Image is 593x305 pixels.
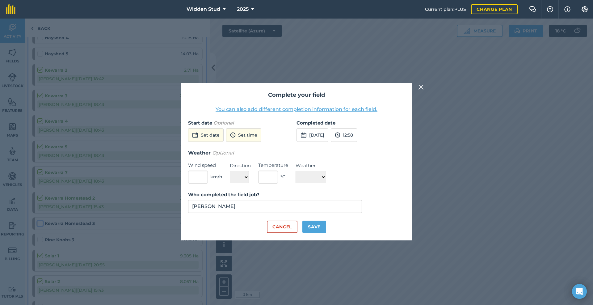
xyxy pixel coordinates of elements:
[471,4,518,14] a: Change plan
[188,149,405,157] h3: Weather
[258,162,288,169] label: Temperature
[296,120,335,126] strong: Completed date
[188,192,259,197] strong: Who completed the field job?
[6,4,15,14] img: fieldmargin Logo
[296,162,326,169] label: Weather
[302,221,326,233] button: Save
[335,131,340,139] img: svg+xml;base64,PD94bWwgdmVyc2lvbj0iMS4wIiBlbmNvZGluZz0idXRmLTgiPz4KPCEtLSBHZW5lcmF0b3I6IEFkb2JlIE...
[331,128,357,142] button: 12:58
[188,162,222,169] label: Wind speed
[212,150,234,156] em: Optional
[529,6,536,12] img: Two speech bubbles overlapping with the left bubble in the forefront
[188,120,212,126] strong: Start date
[296,128,328,142] button: [DATE]
[210,173,222,180] span: km/h
[301,131,307,139] img: svg+xml;base64,PD94bWwgdmVyc2lvbj0iMS4wIiBlbmNvZGluZz0idXRmLTgiPz4KPCEtLSBHZW5lcmF0b3I6IEFkb2JlIE...
[581,6,588,12] img: A cog icon
[546,6,554,12] img: A question mark icon
[188,128,224,142] button: Set date
[230,131,236,139] img: svg+xml;base64,PD94bWwgdmVyc2lvbj0iMS4wIiBlbmNvZGluZz0idXRmLTgiPz4KPCEtLSBHZW5lcmF0b3I6IEFkb2JlIE...
[187,6,220,13] span: Widden Stud
[418,83,424,91] img: svg+xml;base64,PHN2ZyB4bWxucz0iaHR0cDovL3d3dy53My5vcmcvMjAwMC9zdmciIHdpZHRoPSIyMiIgaGVpZ2h0PSIzMC...
[564,6,570,13] img: svg+xml;base64,PHN2ZyB4bWxucz0iaHR0cDovL3d3dy53My5vcmcvMjAwMC9zdmciIHdpZHRoPSIxNyIgaGVpZ2h0PSIxNy...
[213,120,234,126] em: Optional
[192,131,198,139] img: svg+xml;base64,PD94bWwgdmVyc2lvbj0iMS4wIiBlbmNvZGluZz0idXRmLTgiPz4KPCEtLSBHZW5lcmF0b3I6IEFkb2JlIE...
[188,91,405,100] h2: Complete your field
[216,106,377,113] button: You can also add different completion information for each field.
[226,128,261,142] button: Set time
[425,6,466,13] span: Current plan : PLUS
[280,173,285,180] span: ° C
[237,6,249,13] span: 2025
[572,284,587,299] div: Open Intercom Messenger
[230,162,251,169] label: Direction
[267,221,297,233] button: Cancel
